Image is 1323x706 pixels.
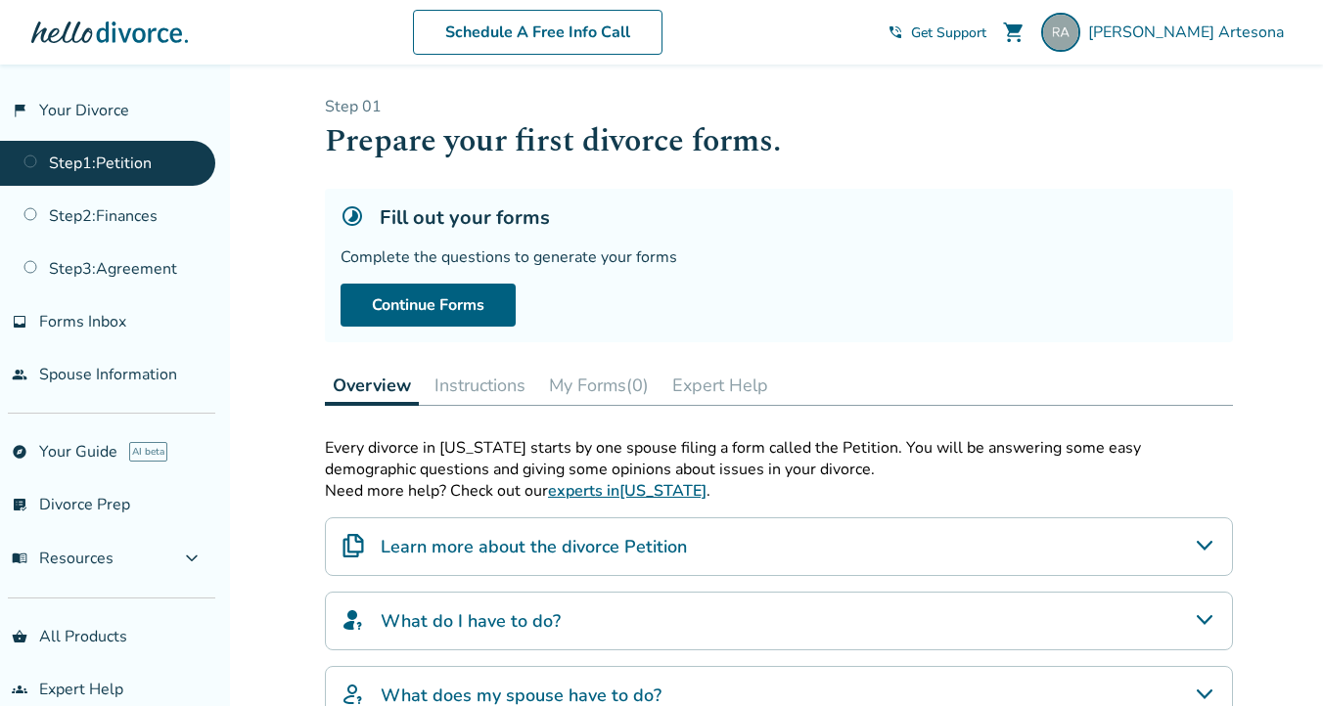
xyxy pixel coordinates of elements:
p: Every divorce in [US_STATE] starts by one spouse filing a form called the Petition. You will be a... [325,437,1233,480]
img: Learn more about the divorce Petition [342,534,365,557]
h1: Prepare your first divorce forms. [325,117,1233,165]
div: What do I have to do? [325,592,1233,650]
a: Continue Forms [341,284,516,327]
span: Get Support [911,23,986,42]
button: Expert Help [664,366,776,405]
span: shopping_basket [12,629,27,644]
span: groups [12,682,27,697]
span: phone_in_talk [888,24,903,40]
img: What do I have to do? [342,608,365,632]
span: flag_2 [12,103,27,118]
a: phone_in_talkGet Support [888,23,986,42]
img: rox@roxanneandco.com [1041,13,1080,52]
button: My Forms(0) [541,366,657,405]
div: Complete the questions to generate your forms [341,246,1217,268]
span: people [12,367,27,382]
a: experts in[US_STATE] [548,480,707,502]
p: Step 0 1 [325,96,1233,117]
div: Learn more about the divorce Petition [325,517,1233,576]
button: Instructions [427,366,533,405]
p: Need more help? Check out our . [325,480,1233,502]
span: explore [12,444,27,460]
h4: Learn more about the divorce Petition [381,534,687,559]
span: inbox [12,314,27,330]
span: expand_more [180,547,204,570]
img: What does my spouse have to do? [342,683,365,706]
span: shopping_cart [1002,21,1026,44]
span: Forms Inbox [39,311,126,332]
a: Schedule A Free Info Call [413,10,662,55]
span: AI beta [129,442,167,462]
button: Overview [325,366,419,406]
h5: Fill out your forms [380,204,550,231]
span: list_alt_check [12,497,27,512]
span: Resources [12,548,114,569]
span: menu_book [12,551,27,566]
h4: What do I have to do? [381,608,561,634]
span: [PERSON_NAME] Artesona [1088,22,1292,43]
iframe: Chat Widget [1225,612,1323,706]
